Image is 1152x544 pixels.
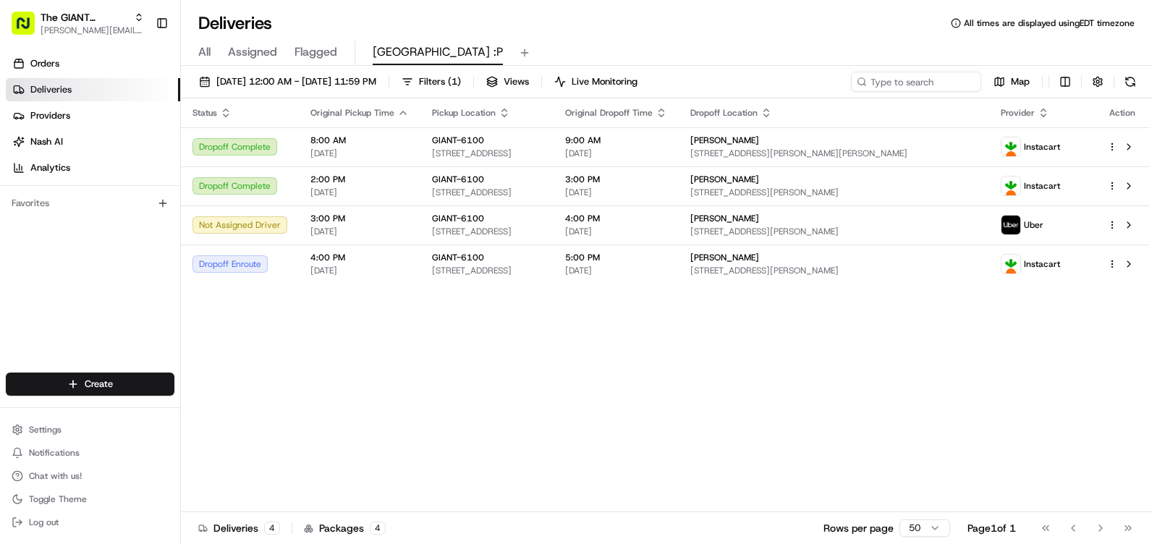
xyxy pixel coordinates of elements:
button: The GIANT Company[PERSON_NAME][EMAIL_ADDRESS][PERSON_NAME][DOMAIN_NAME] [6,6,150,41]
a: Orders [6,52,180,75]
span: [STREET_ADDRESS][PERSON_NAME] [690,265,978,276]
span: 2:00 PM [310,174,409,185]
span: Deliveries [30,83,72,96]
span: [PERSON_NAME] [690,213,759,224]
span: Assigned [228,43,277,61]
a: Analytics [6,156,180,179]
img: profile_instacart_ahold_partner.png [1001,137,1020,156]
span: [STREET_ADDRESS][PERSON_NAME] [690,187,978,198]
span: Analytics [30,161,70,174]
div: Favorites [6,192,174,215]
span: [DATE] [565,187,667,198]
input: Type to search [851,72,981,92]
span: Views [504,75,529,88]
div: Action [1107,107,1138,119]
span: GIANT-6100 [432,135,484,146]
span: [DATE] 12:00 AM - [DATE] 11:59 PM [216,75,376,88]
span: Toggle Theme [29,493,87,505]
img: profile_instacart_ahold_partner.png [1001,255,1020,273]
span: Log out [29,517,59,528]
span: Providers [30,109,70,122]
span: [STREET_ADDRESS][PERSON_NAME][PERSON_NAME] [690,148,978,159]
div: 4 [264,522,280,535]
img: profile_uber_ahold_partner.png [1001,216,1020,234]
div: Packages [304,521,386,535]
button: Log out [6,512,174,532]
span: [STREET_ADDRESS] [432,148,542,159]
h1: Deliveries [198,12,272,35]
span: [DATE] [310,226,409,237]
span: 3:00 PM [565,174,667,185]
span: 3:00 PM [310,213,409,224]
button: The GIANT Company [41,10,128,25]
button: Filters(1) [395,72,467,92]
p: Rows per page [823,521,894,535]
span: Original Pickup Time [310,107,394,119]
button: Toggle Theme [6,489,174,509]
span: Filters [419,75,461,88]
span: [STREET_ADDRESS] [432,187,542,198]
span: Chat with us! [29,470,82,482]
span: Map [1011,75,1030,88]
a: Deliveries [6,78,180,101]
span: [PERSON_NAME] [690,174,759,185]
button: Notifications [6,443,174,463]
button: [PERSON_NAME][EMAIL_ADDRESS][PERSON_NAME][DOMAIN_NAME] [41,25,144,36]
span: Instacart [1024,258,1060,270]
span: [DATE] [310,265,409,276]
div: Page 1 of 1 [967,521,1016,535]
span: [GEOGRAPHIC_DATA] :P [373,43,503,61]
button: Map [987,72,1036,92]
span: Instacart [1024,141,1060,153]
span: Status [192,107,217,119]
span: [STREET_ADDRESS] [432,226,542,237]
span: Instacart [1024,180,1060,192]
span: [DATE] [565,226,667,237]
button: Create [6,373,174,396]
a: Providers [6,104,180,127]
span: GIANT-6100 [432,252,484,263]
span: 4:00 PM [565,213,667,224]
div: 4 [370,522,386,535]
span: Dropoff Location [690,107,758,119]
span: [PERSON_NAME] [690,135,759,146]
button: Views [480,72,535,92]
span: Create [85,378,113,391]
a: Nash AI [6,130,180,153]
span: 5:00 PM [565,252,667,263]
span: Pickup Location [432,107,496,119]
span: Orders [30,57,59,70]
span: [DATE] [565,265,667,276]
span: [STREET_ADDRESS] [432,265,542,276]
span: Nash AI [30,135,63,148]
span: Flagged [295,43,337,61]
span: Uber [1024,219,1043,231]
span: Original Dropoff Time [565,107,653,119]
button: Chat with us! [6,466,174,486]
span: ( 1 ) [448,75,461,88]
span: [PERSON_NAME] [690,252,759,263]
div: Deliveries [198,521,280,535]
span: Notifications [29,447,80,459]
button: Live Monitoring [548,72,644,92]
span: 4:00 PM [310,252,409,263]
span: [DATE] [565,148,667,159]
span: GIANT-6100 [432,174,484,185]
button: [DATE] 12:00 AM - [DATE] 11:59 PM [192,72,383,92]
span: [STREET_ADDRESS][PERSON_NAME] [690,226,978,237]
span: [DATE] [310,148,409,159]
span: GIANT-6100 [432,213,484,224]
img: profile_instacart_ahold_partner.png [1001,177,1020,195]
span: All times are displayed using EDT timezone [964,17,1135,29]
span: 8:00 AM [310,135,409,146]
span: Live Monitoring [572,75,638,88]
button: Settings [6,420,174,440]
span: 9:00 AM [565,135,667,146]
span: Settings [29,424,62,435]
span: [DATE] [310,187,409,198]
button: Refresh [1120,72,1140,92]
span: Provider [1001,107,1035,119]
span: All [198,43,211,61]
